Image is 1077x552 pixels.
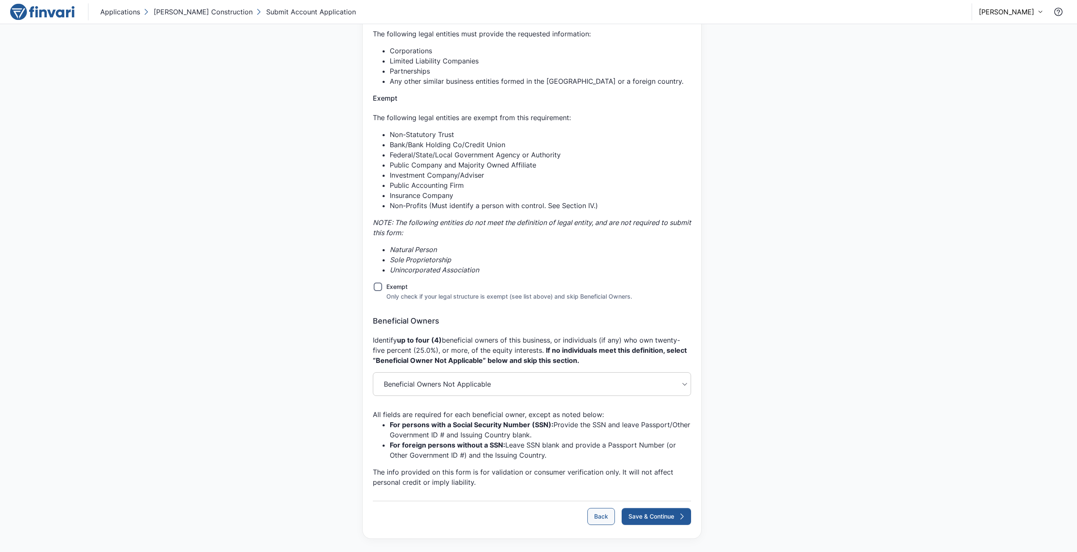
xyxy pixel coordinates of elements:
[390,46,691,56] li: Corporations
[390,200,691,211] li: Non-Profits (Must identify a person with control. See Section IV.)
[386,292,691,301] h6: Only check if your legal structure is exempt (see list above) and skip Beneficial Owners.
[390,170,691,180] li: Investment Company/Adviser
[373,335,691,365] p: Identify beneficial owners of this business, or individuals (if any) who own twenty-five percent ...
[622,508,691,525] button: Save & Continue
[979,7,1043,17] button: [PERSON_NAME]
[1050,3,1067,20] button: Contact Support
[390,140,691,150] li: Bank/Bank Holding Co/Credit Union
[373,316,691,326] h6: Beneficial Owners
[373,218,691,237] em: NOTE: The following entities do not meet the definition of legal entity, and are not required to ...
[397,336,442,344] strong: up to four (4)
[390,129,691,140] li: Non-Statutory Trust
[390,150,691,160] li: Federal/State/Local Government Agency or Authority
[390,56,691,66] li: Limited Liability Companies
[390,440,691,460] li: Leave SSN blank and provide a Passport Number (or Other Government ID #) and the Issuing Country.
[587,508,615,525] button: Back
[390,441,505,449] strong: For foreign persons without a SSN:
[390,160,691,170] li: Public Company and Majority Owned Affiliate
[154,7,253,17] p: [PERSON_NAME] Construction
[979,7,1034,17] p: [PERSON_NAME]
[390,76,691,86] li: Any other similar business entities formed in the [GEOGRAPHIC_DATA] or a foreign country.
[373,93,691,104] h6: Exempt
[373,29,691,39] p: The following legal entities must provide the requested information:
[373,113,691,123] p: The following legal entities are exempt from this requirement:
[390,255,451,264] em: Sole Proprietorship
[390,180,691,190] li: Public Accounting Firm
[10,3,74,20] img: logo
[373,409,691,420] p: All fields are required for each beneficial owner, except as noted below:
[266,7,356,17] p: Submit Account Application
[378,372,686,396] div: Beneficial Owners Not Applicable
[390,66,691,76] li: Partnerships
[142,5,254,19] button: [PERSON_NAME] Construction
[99,5,142,19] button: Applications
[254,5,358,19] button: Submit Account Application
[390,266,479,274] em: Unincorporated Association
[390,190,691,200] li: Insurance Company
[390,245,437,254] em: Natural Person
[100,7,140,17] p: Applications
[373,467,691,487] p: The info provided on this form is for validation or consumer verification only. It will not affec...
[390,420,554,429] strong: For persons with a Social Security Number (SSN):
[390,420,691,440] li: Provide the SSN and leave Passport/Other Government ID # and Issuing Country blank.
[386,282,408,291] span: Exempt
